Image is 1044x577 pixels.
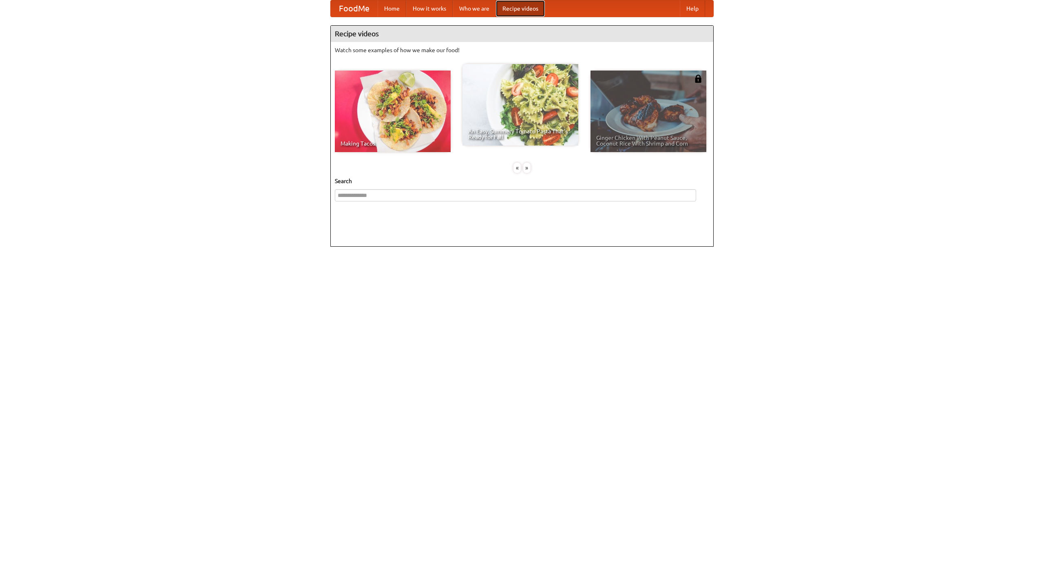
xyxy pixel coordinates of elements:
a: Making Tacos [335,71,451,152]
a: Recipe videos [496,0,545,17]
a: How it works [406,0,453,17]
a: FoodMe [331,0,378,17]
span: Making Tacos [341,141,445,146]
p: Watch some examples of how we make our food! [335,46,709,54]
a: An Easy, Summery Tomato Pasta That's Ready for Fall [462,64,578,146]
img: 483408.png [694,75,702,83]
a: Home [378,0,406,17]
a: Help [680,0,705,17]
h4: Recipe videos [331,26,713,42]
span: An Easy, Summery Tomato Pasta That's Ready for Fall [468,128,573,140]
div: « [513,163,521,173]
div: » [523,163,531,173]
a: Who we are [453,0,496,17]
h5: Search [335,177,709,185]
